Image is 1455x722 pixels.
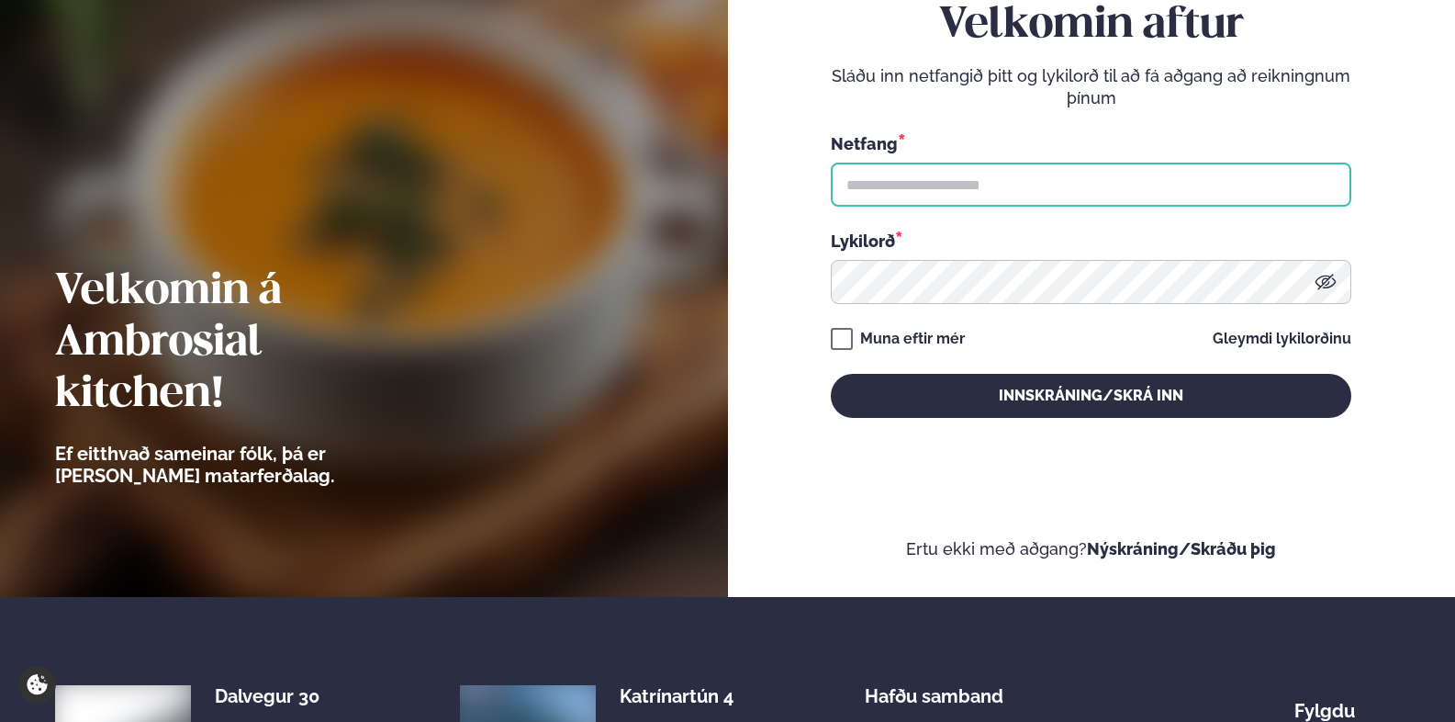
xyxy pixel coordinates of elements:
p: Ef eitthvað sameinar fólk, þá er [PERSON_NAME] matarferðalag. [55,443,436,487]
a: Nýskráning/Skráðu þig [1087,539,1276,558]
a: Cookie settings [18,666,56,704]
div: Dalvegur 30 [215,685,361,707]
button: Innskráning/Skrá inn [831,374,1351,418]
a: Gleymdi lykilorðinu [1213,332,1351,346]
h2: Velkomin á Ambrosial kitchen! [55,266,436,421]
div: Netfang [831,131,1351,155]
div: Lykilorð [831,229,1351,253]
span: Hafðu samband [865,671,1003,707]
div: Katrínartún 4 [620,685,766,707]
p: Ertu ekki með aðgang? [783,538,1401,560]
p: Sláðu inn netfangið þitt og lykilorð til að fá aðgang að reikningnum þínum [831,65,1351,109]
